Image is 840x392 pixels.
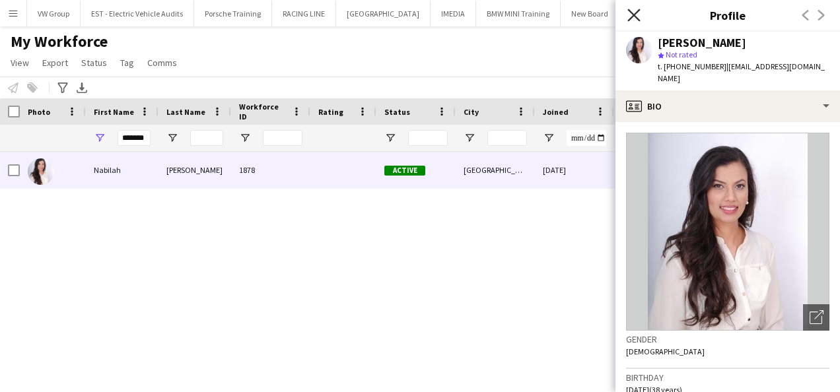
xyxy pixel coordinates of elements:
[115,54,139,71] a: Tag
[561,1,619,26] button: New Board
[614,152,693,188] div: 725 days
[456,152,535,188] div: [GEOGRAPHIC_DATA]
[231,152,310,188] div: 1878
[147,57,177,69] span: Comms
[408,130,448,146] input: Status Filter Input
[626,372,829,383] h3: Birthday
[384,166,425,176] span: Active
[11,57,29,69] span: View
[239,132,251,144] button: Open Filter Menu
[94,107,134,117] span: First Name
[535,152,614,188] div: [DATE]
[37,54,73,71] a: Export
[567,130,606,146] input: Joined Filter Input
[166,107,205,117] span: Last Name
[615,90,840,122] div: Bio
[28,107,50,117] span: Photo
[666,49,697,59] span: Not rated
[658,61,825,83] span: | [EMAIL_ADDRESS][DOMAIN_NAME]
[263,130,302,146] input: Workforce ID Filter Input
[190,130,223,146] input: Last Name Filter Input
[239,102,287,121] span: Workforce ID
[5,54,34,71] a: View
[384,132,396,144] button: Open Filter Menu
[142,54,182,71] a: Comms
[42,57,68,69] span: Export
[118,130,151,146] input: First Name Filter Input
[543,132,555,144] button: Open Filter Menu
[318,107,343,117] span: Rating
[464,132,475,144] button: Open Filter Menu
[658,37,746,49] div: [PERSON_NAME]
[27,1,81,26] button: VW Group
[86,152,158,188] div: Nabilah
[76,54,112,71] a: Status
[11,32,108,51] span: My Workforce
[626,133,829,331] img: Crew avatar or photo
[158,152,231,188] div: [PERSON_NAME]
[81,1,194,26] button: EST - Electric Vehicle Audits
[476,1,561,26] button: BMW MINI Training
[543,107,569,117] span: Joined
[658,61,726,71] span: t. [PHONE_NUMBER]
[626,333,829,345] h3: Gender
[74,80,90,96] app-action-btn: Export XLSX
[487,130,527,146] input: City Filter Input
[464,107,479,117] span: City
[626,346,705,356] span: [DEMOGRAPHIC_DATA]
[615,7,840,24] h3: Profile
[194,1,272,26] button: Porsche Training
[94,132,106,144] button: Open Filter Menu
[81,57,107,69] span: Status
[28,158,54,185] img: Nabilah Karim
[431,1,476,26] button: IMEDIA
[120,57,134,69] span: Tag
[384,107,410,117] span: Status
[803,304,829,331] div: Open photos pop-in
[55,80,71,96] app-action-btn: Advanced filters
[336,1,431,26] button: [GEOGRAPHIC_DATA]
[166,132,178,144] button: Open Filter Menu
[272,1,336,26] button: RACING LINE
